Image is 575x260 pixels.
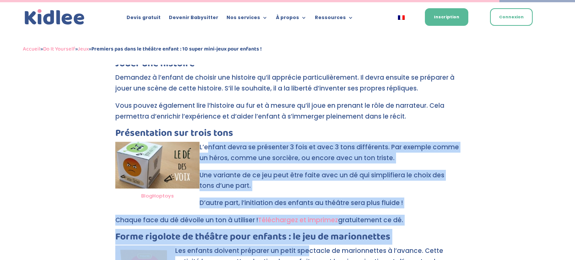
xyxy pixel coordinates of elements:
p: Demandez à l’enfant de choisir une histoire qu’il apprécie particulièrement. Il devra ensuite se ... [115,72,460,100]
h3: Présentation sur trois tons [115,128,460,142]
a: Nos services [226,15,268,23]
img: logo_kidlee_bleu [23,7,86,27]
a: Devis gratuit [127,15,161,23]
a: Do It Yourself [43,45,75,53]
a: BlogHoptoys [141,192,174,199]
p: D’autre part, l’initiation des enfants au théâtre sera plus fluide ! [115,198,460,215]
h3: Forme rigolote de théâtre pour enfants : le jeu de marionnettes [115,232,460,245]
p: L’enfant devra se présenter 3 fois et avec 3 tons différents. Par exemple comme un héros, comme u... [115,142,460,170]
a: Kidlee Logo [23,7,86,27]
a: Accueil [23,45,40,53]
a: Inscription [425,8,468,26]
strong: Premiers pas dans le théâtre enfant : 10 super mini-jeux pour enfants ! [91,45,262,53]
p: Vous pouvez également lire l’histoire au fur et à mesure qu’il joue en prenant le rôle de narrate... [115,100,460,128]
p: Une variante de ce jeu peut être faite avec un dé qui simplifiera le choix des tons d’une part. [115,170,460,198]
a: Jeux [78,45,89,53]
img: le dé des voix [115,142,200,189]
img: Français [398,15,405,20]
a: Ressources [315,15,353,23]
a: Devenir Babysitter [169,15,218,23]
h3: Jouer une histoire [115,59,460,72]
a: À propos [276,15,307,23]
p: Chaque face du dé dévoile un ton à utiliser ! gratuitement ce dé. [115,215,460,232]
span: » » » [23,45,262,53]
a: Connexion [490,8,533,26]
a: Téléchargez et imprimez [258,215,338,224]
